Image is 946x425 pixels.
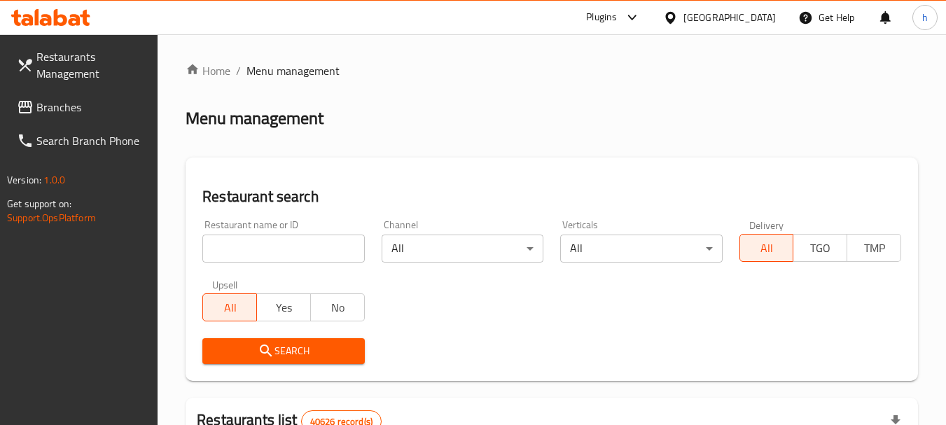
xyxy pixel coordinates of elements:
button: TGO [793,234,847,262]
input: Search for restaurant name or ID.. [202,235,364,263]
span: h [922,10,928,25]
span: Yes [263,298,305,318]
span: Restaurants Management [36,48,147,82]
span: Version: [7,171,41,189]
span: All [746,238,788,258]
button: Yes [256,293,311,321]
button: No [310,293,365,321]
span: Menu management [246,62,340,79]
div: Plugins [586,9,617,26]
span: TMP [853,238,896,258]
h2: Menu management [186,107,324,130]
span: 1.0.0 [43,171,65,189]
span: Search Branch Phone [36,132,147,149]
a: Restaurants Management [6,40,158,90]
button: TMP [847,234,901,262]
a: Branches [6,90,158,124]
nav: breadcrumb [186,62,918,79]
button: All [739,234,794,262]
button: Search [202,338,364,364]
span: All [209,298,251,318]
button: All [202,293,257,321]
span: Branches [36,99,147,116]
span: Get support on: [7,195,71,213]
label: Upsell [212,279,238,289]
span: TGO [799,238,842,258]
div: All [382,235,543,263]
div: [GEOGRAPHIC_DATA] [683,10,776,25]
div: All [560,235,722,263]
span: No [317,298,359,318]
span: Search [214,342,353,360]
li: / [236,62,241,79]
a: Search Branch Phone [6,124,158,158]
label: Delivery [749,220,784,230]
a: Support.OpsPlatform [7,209,96,227]
h2: Restaurant search [202,186,901,207]
a: Home [186,62,230,79]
